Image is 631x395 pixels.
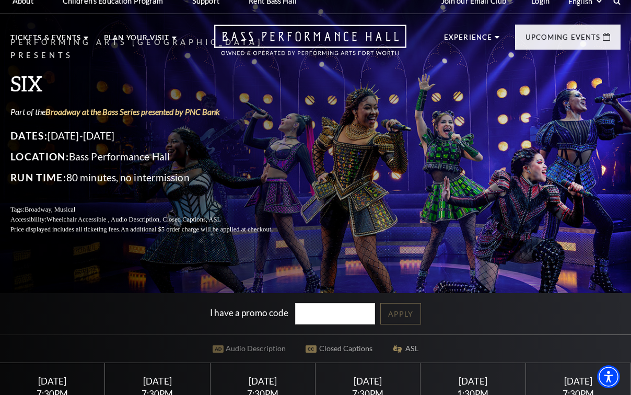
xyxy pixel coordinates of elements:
p: Experience [444,34,492,47]
p: [DATE]-[DATE] [10,127,298,144]
span: Broadway, Musical [25,206,75,213]
p: Bass Performance Hall [10,148,298,165]
div: [DATE] [223,376,302,387]
p: Plan Your Visit [104,34,169,47]
p: Price displayed includes all ticketing fees. [10,225,298,235]
p: 80 minutes, no intermission [10,169,298,186]
span: Wheelchair Accessible , Audio Description, Closed Captions, ASL [46,216,221,223]
a: Open this option [177,25,444,66]
span: Dates: [10,130,48,142]
span: Run Time: [10,171,66,183]
div: [DATE] [118,376,197,387]
div: [DATE] [13,376,92,387]
h3: SIX [10,70,298,97]
span: An additional $5 order charge will be applied at checkout. [121,226,273,233]
p: Tags: [10,205,298,215]
div: Accessibility Menu [597,365,620,388]
span: Location: [10,150,69,162]
p: Upcoming Events [525,34,600,47]
label: I have a promo code [210,307,288,318]
p: Accessibility: [10,215,298,225]
div: [DATE] [538,376,618,387]
a: Broadway at the Bass Series presented by PNC Bank - open in a new tab [45,107,220,117]
p: Tickets & Events [10,34,81,47]
div: [DATE] [328,376,408,387]
div: [DATE] [433,376,513,387]
p: Part of the [10,106,298,118]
